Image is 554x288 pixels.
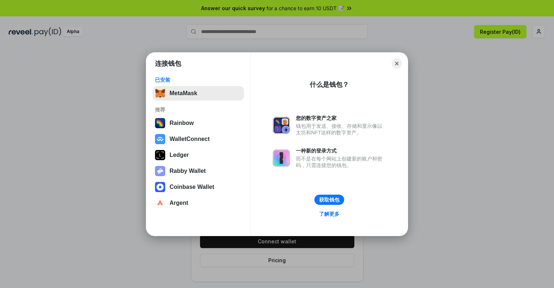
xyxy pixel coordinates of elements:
div: 推荐 [155,106,242,113]
img: svg+xml,%3Csvg%20width%3D%2228%22%20height%3D%2228%22%20viewBox%3D%220%200%2028%2028%22%20fill%3D... [155,198,165,208]
div: Ledger [170,152,189,158]
div: 而不是在每个网站上创建新的账户和密码，只需连接您的钱包。 [296,155,386,169]
div: 什么是钱包？ [310,80,349,89]
div: 获取钱包 [319,196,339,203]
button: Rainbow [153,116,244,130]
img: svg+xml,%3Csvg%20xmlns%3D%22http%3A%2F%2Fwww.w3.org%2F2000%2Fsvg%22%20fill%3D%22none%22%20viewBox... [155,166,165,176]
img: svg+xml,%3Csvg%20fill%3D%22none%22%20height%3D%2233%22%20viewBox%3D%220%200%2035%2033%22%20width%... [155,88,165,98]
button: 获取钱包 [314,195,344,205]
button: WalletConnect [153,132,244,146]
button: MetaMask [153,86,244,101]
div: Rainbow [170,120,194,126]
a: 了解更多 [315,209,344,219]
div: 一种新的登录方式 [296,147,386,154]
img: svg+xml,%3Csvg%20width%3D%22120%22%20height%3D%22120%22%20viewBox%3D%220%200%20120%20120%22%20fil... [155,118,165,128]
div: Coinbase Wallet [170,184,214,190]
div: 钱包用于发送、接收、存储和显示像以太坊和NFT这样的数字资产。 [296,123,386,136]
div: Argent [170,200,188,206]
img: svg+xml,%3Csvg%20xmlns%3D%22http%3A%2F%2Fwww.w3.org%2F2000%2Fsvg%22%20fill%3D%22none%22%20viewBox... [273,117,290,134]
button: Coinbase Wallet [153,180,244,194]
img: svg+xml,%3Csvg%20width%3D%2228%22%20height%3D%2228%22%20viewBox%3D%220%200%2028%2028%22%20fill%3D... [155,134,165,144]
div: 已安装 [155,77,242,83]
div: 了解更多 [319,211,339,217]
div: MetaMask [170,90,197,97]
h1: 连接钱包 [155,59,181,68]
img: svg+xml,%3Csvg%20width%3D%2228%22%20height%3D%2228%22%20viewBox%3D%220%200%2028%2028%22%20fill%3D... [155,182,165,192]
button: Ledger [153,148,244,162]
img: svg+xml,%3Csvg%20xmlns%3D%22http%3A%2F%2Fwww.w3.org%2F2000%2Fsvg%22%20fill%3D%22none%22%20viewBox... [273,149,290,167]
div: WalletConnect [170,136,210,142]
button: Rabby Wallet [153,164,244,178]
button: Close [392,58,402,69]
div: 您的数字资产之家 [296,115,386,121]
button: Argent [153,196,244,210]
div: Rabby Wallet [170,168,206,174]
img: svg+xml,%3Csvg%20xmlns%3D%22http%3A%2F%2Fwww.w3.org%2F2000%2Fsvg%22%20width%3D%2228%22%20height%3... [155,150,165,160]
